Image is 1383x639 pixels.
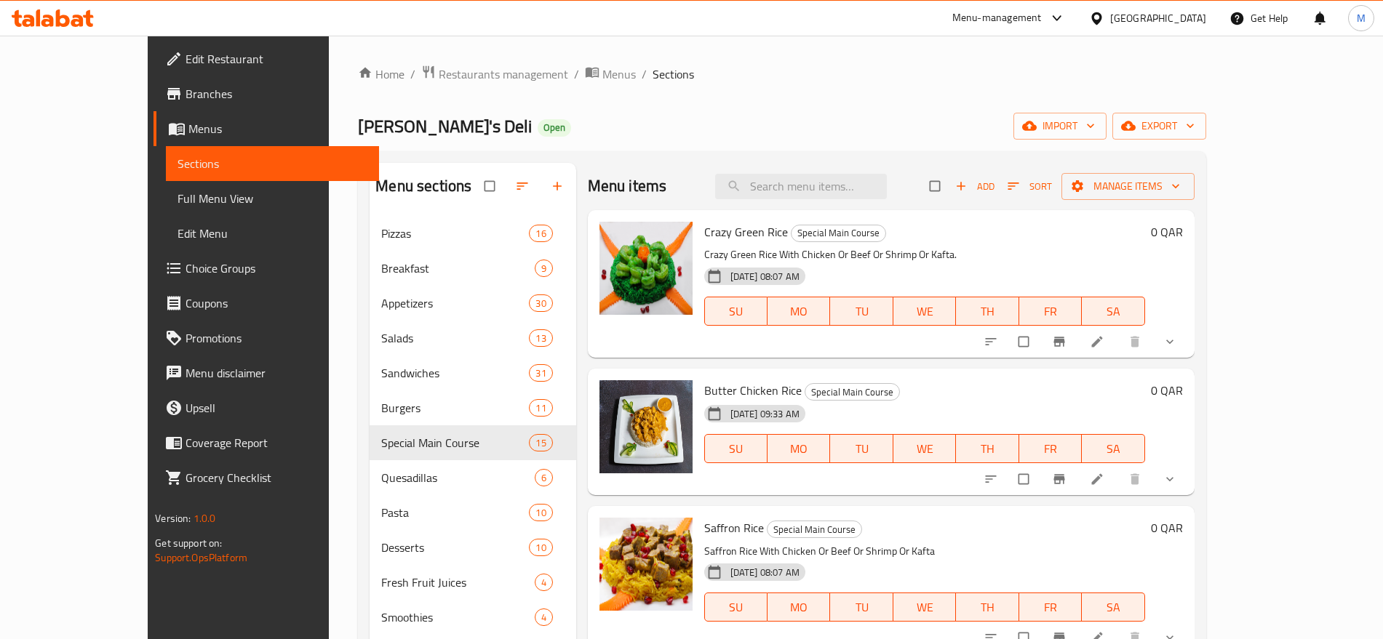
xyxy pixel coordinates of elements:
span: Menus [188,120,367,137]
div: Salads [381,329,529,347]
span: 9 [535,262,552,276]
span: TH [962,301,1013,322]
span: FR [1025,597,1076,618]
div: Special Main Course [791,225,886,242]
span: 4 [535,576,552,590]
span: Add item [952,175,998,198]
li: / [642,65,647,83]
span: 15 [530,436,551,450]
h6: 0 QAR [1151,222,1183,242]
span: Full Menu View [178,190,367,207]
span: SU [711,301,762,322]
span: Saffron Rice [704,517,764,539]
a: Sections [166,146,378,181]
span: Promotions [186,329,367,347]
button: Manage items [1061,173,1195,200]
input: search [715,174,887,199]
button: TU [830,592,893,622]
span: WE [899,438,950,459]
button: SU [704,434,768,463]
div: Special Main Course [767,521,862,538]
div: Pizzas [381,225,529,242]
span: Branches [186,85,367,103]
div: Special Main Course15 [370,425,575,460]
button: WE [893,297,956,326]
span: 11 [530,401,551,415]
div: Pasta10 [370,495,575,530]
img: Saffron Rice [599,518,693,611]
span: import [1025,117,1095,135]
a: Full Menu View [166,181,378,216]
a: Menus [585,65,636,84]
div: Sandwiches [381,364,529,382]
span: Upsell [186,399,367,417]
li: / [410,65,415,83]
button: TH [956,434,1019,463]
span: Sort items [998,175,1061,198]
div: items [535,574,553,591]
span: FR [1025,438,1076,459]
span: Edit Restaurant [186,50,367,68]
button: TU [830,297,893,326]
span: M [1357,10,1366,26]
h2: Menu sections [375,175,471,197]
span: [PERSON_NAME]'s Deli [358,110,532,142]
a: Edit Menu [166,216,378,251]
button: show more [1154,326,1189,358]
span: Special Main Course [792,225,885,241]
p: Saffron Rice With Chicken Or Beef Or Shrimp Or Kafta [704,542,1145,560]
div: items [535,469,553,486]
span: Sort sections [506,170,541,202]
span: Special Main Course [805,384,899,401]
button: FR [1019,434,1082,463]
span: Manage items [1073,177,1183,196]
span: TU [836,438,887,459]
span: 30 [530,297,551,310]
button: TU [830,434,893,463]
span: Add [955,178,995,195]
div: Appetizers30 [370,286,575,321]
div: Menu-management [952,9,1042,27]
button: WE [893,592,956,622]
div: Smoothies [381,608,534,626]
span: 6 [535,471,552,485]
span: TH [962,597,1013,618]
a: Support.OpsPlatform [155,548,247,567]
span: 31 [530,366,551,380]
span: [DATE] 08:07 AM [725,270,805,284]
img: Crazy Green Rice [599,222,693,315]
span: Desserts [381,539,529,556]
span: Quesadillas [381,469,534,486]
button: WE [893,434,956,463]
span: Appetizers [381,294,529,312]
div: Special Main Course [805,383,900,401]
div: items [529,329,552,347]
span: Restaurants management [439,65,568,83]
a: Grocery Checklist [154,460,378,495]
span: Burgers [381,399,529,417]
span: Edit Menu [178,225,367,242]
span: 10 [530,506,551,520]
span: SU [711,438,762,459]
div: items [529,294,552,312]
span: [DATE] 09:33 AM [725,407,805,421]
span: 1.0.0 [194,509,216,528]
span: Choice Groups [186,260,367,277]
button: sort-choices [975,326,1010,358]
span: TH [962,438,1013,459]
div: Fresh Fruit Juices [381,574,534,591]
span: Get support on: [155,534,222,552]
p: Crazy Green Rice With Chicken Or Beef Or Shrimp Or Kafta. [704,246,1145,264]
span: Coverage Report [186,434,367,451]
a: Upsell [154,390,378,425]
div: Special Main Course [381,434,529,451]
span: Breakfast [381,260,534,277]
span: Sections [653,65,694,83]
span: WE [899,597,950,618]
div: [GEOGRAPHIC_DATA] [1110,10,1206,26]
a: Edit menu item [1090,334,1107,349]
button: SA [1082,434,1144,463]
